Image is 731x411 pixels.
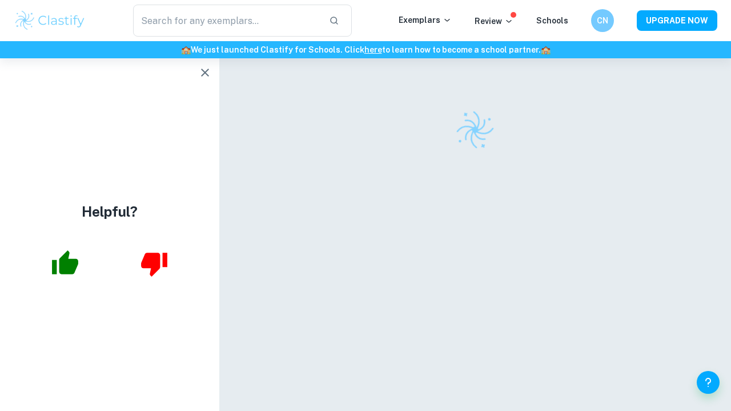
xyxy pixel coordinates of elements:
[14,9,86,32] img: Clastify logo
[637,10,717,31] button: UPGRADE NOW
[536,16,568,25] a: Schools
[399,14,452,26] p: Exemplars
[364,45,382,54] a: here
[591,9,614,32] button: CN
[541,45,551,54] span: 🏫
[452,106,499,154] img: Clastify logo
[697,371,720,394] button: Help and Feedback
[82,201,138,222] h4: Helpful?
[181,45,191,54] span: 🏫
[596,14,609,27] h6: CN
[475,15,513,27] p: Review
[133,5,320,37] input: Search for any exemplars...
[2,43,729,56] h6: We just launched Clastify for Schools. Click to learn how to become a school partner.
